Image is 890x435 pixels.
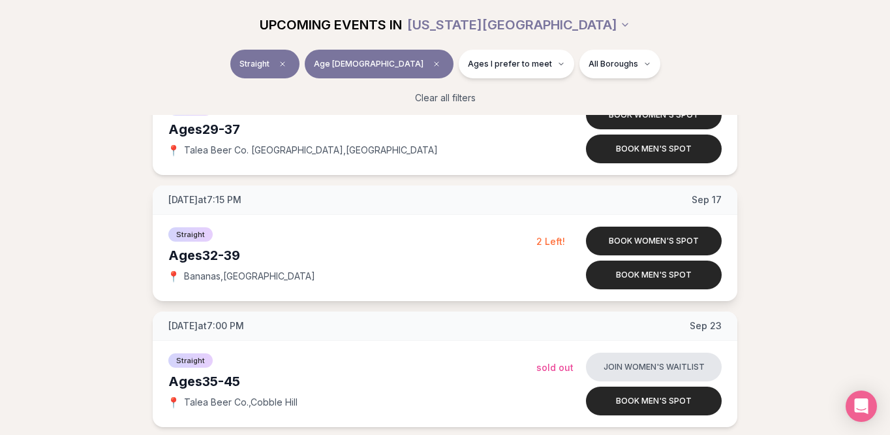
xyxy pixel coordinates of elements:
[184,270,315,283] span: Bananas , [GEOGRAPHIC_DATA]
[184,144,438,157] span: Talea Beer Co. [GEOGRAPHIC_DATA] , [GEOGRAPHIC_DATA]
[168,372,536,391] div: Ages 35-45
[168,319,244,332] span: [DATE] at 7:00 PM
[586,101,722,129] button: Book women's spot
[239,59,269,69] span: Straight
[275,56,290,72] span: Clear event type filter
[168,271,179,282] span: 📍
[305,50,453,78] button: Age [DEMOGRAPHIC_DATA]Clear age
[260,16,402,34] span: UPCOMING EVENTS IN
[314,59,423,69] span: Age [DEMOGRAPHIC_DATA]
[230,50,299,78] button: StraightClear event type filter
[468,59,552,69] span: Ages I prefer to meet
[407,84,483,112] button: Clear all filters
[459,50,574,78] button: Ages I prefer to meet
[586,227,722,255] button: Book women's spot
[586,387,722,415] button: Book men's spot
[168,120,536,138] div: Ages 29-37
[846,391,877,422] div: Open Intercom Messenger
[586,353,722,381] button: Join women's waitlist
[586,261,722,289] button: Book men's spot
[168,397,179,408] span: 📍
[536,236,565,247] span: 2 Left!
[589,59,638,69] span: All Boroughs
[579,50,660,78] button: All Boroughs
[184,396,298,409] span: Talea Beer Co. , Cobble Hill
[429,56,444,72] span: Clear age
[690,319,722,332] span: Sep 23
[586,135,722,163] button: Book men's spot
[168,353,213,368] span: Straight
[407,10,630,39] button: [US_STATE][GEOGRAPHIC_DATA]
[168,227,213,242] span: Straight
[536,362,574,373] span: Sold Out
[692,193,722,206] span: Sep 17
[168,246,536,265] div: Ages 32-39
[168,193,241,206] span: [DATE] at 7:15 PM
[168,145,179,155] span: 📍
